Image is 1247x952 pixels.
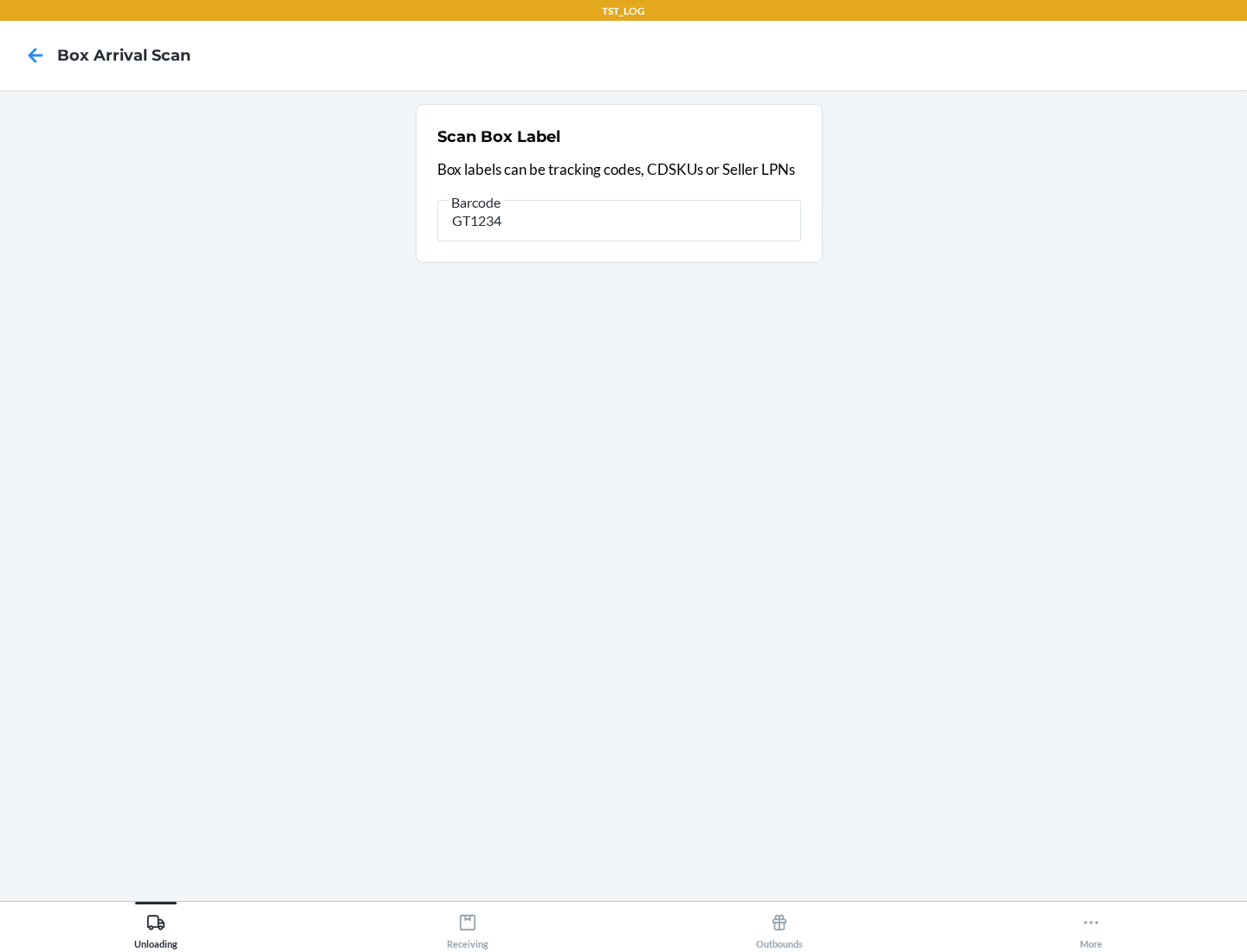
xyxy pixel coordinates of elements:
[602,3,645,19] p: TST_LOG
[623,902,935,949] button: Outbounds
[437,200,801,241] input: Barcode
[437,125,560,148] h2: Scan Box Label
[447,906,488,949] div: Receiving
[134,906,178,949] div: Unloading
[756,906,803,949] div: Outbounds
[935,902,1247,949] button: More
[437,158,801,181] p: Box labels can be tracking codes, CDSKUs or Seller LPNs
[312,902,623,949] button: Receiving
[449,194,503,211] span: Barcode
[1080,906,1102,949] div: More
[57,44,191,67] h4: Box Arrival Scan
